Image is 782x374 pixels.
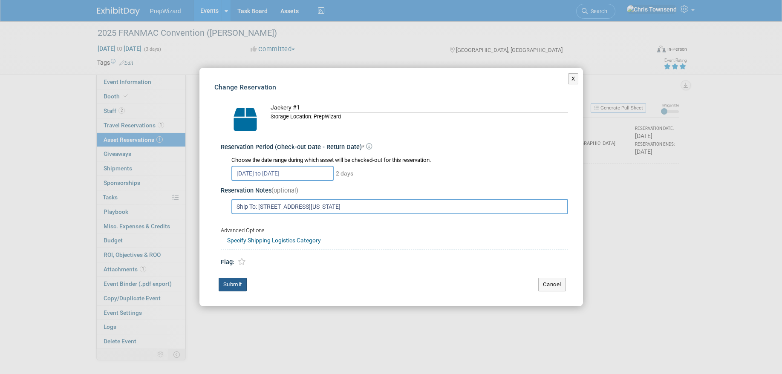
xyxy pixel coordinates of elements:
a: Specify Shipping Logistics Category [227,237,321,244]
button: Cancel [538,278,566,291]
button: X [568,73,579,84]
div: Storage Location: PrepWizard [271,112,568,121]
span: 2 days [335,170,353,177]
div: Choose the date range during which asset will be checked-out for this reservation. [231,156,568,164]
span: (optional) [271,187,298,194]
div: Advanced Options [221,227,568,235]
input: Check-out Date - Return Date [231,166,334,181]
div: Reservation Notes [221,187,568,196]
div: Jackery #1 [271,104,568,112]
div: Reservation Period (Check-out Date - Return Date) [221,143,568,152]
span: Change Reservation [214,83,276,91]
span: Flag: [221,259,234,266]
img: Capital-Asset-Icon-2.png [224,104,266,135]
button: Submit [219,278,247,291]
